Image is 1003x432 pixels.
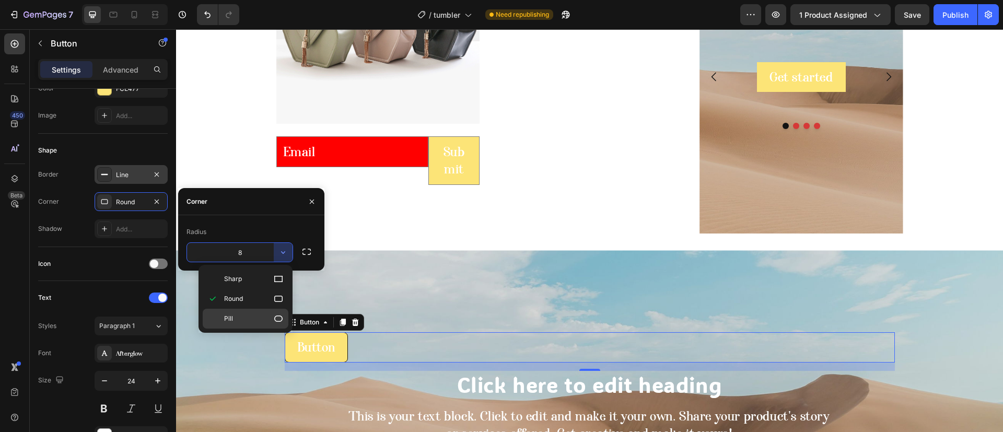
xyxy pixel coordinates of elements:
input: Auto [187,243,293,262]
div: Get started [593,39,657,57]
span: tumbler [434,9,460,20]
button: Carousel Next Arrow [698,33,727,62]
p: Button [51,37,139,50]
iframe: Design area [176,29,1003,432]
button: 7 [4,4,78,25]
button: Submit [253,108,302,155]
div: Round [116,197,146,207]
span: Pill [224,314,233,323]
div: Image [38,111,56,120]
span: Round [224,294,243,303]
div: FCE477 [116,84,165,94]
div: Button [122,288,145,298]
span: Sharp [224,274,242,284]
div: Add... [116,111,165,121]
div: Radius [186,227,206,237]
p: 7 [68,8,73,21]
div: 450 [10,111,25,120]
p: Button [121,309,160,327]
button: Get started [581,33,670,63]
div: Icon [38,259,51,268]
div: Afterglow [116,349,165,358]
div: Shadow [38,224,62,233]
span: / [429,9,431,20]
span: Paragraph 1 [99,321,135,331]
div: Text [38,293,51,302]
div: Border [38,170,59,179]
button: Publish [934,4,977,25]
button: Dot [607,94,613,100]
p: Settings [52,64,81,75]
div: Undo/Redo [197,4,239,25]
div: Corner [38,197,59,206]
div: Submit [265,114,290,149]
div: Add... [116,225,165,234]
div: Corner [186,197,207,206]
div: Font [38,348,51,358]
div: This is your text block. Click to edit and make it your own. Share your product's story or servic... [109,377,719,414]
span: Save [904,10,921,19]
button: Dot [617,94,623,100]
div: Publish [942,9,969,20]
button: Carousel Back Arrow [523,33,553,62]
button: Save [895,4,929,25]
button: Dot [638,94,644,100]
span: 1 product assigned [799,9,867,20]
button: Paragraph 1 [95,317,168,335]
button: <p>Button</p> [109,303,172,333]
button: 1 product assigned [790,4,891,25]
div: Line [116,170,146,180]
div: Shape [38,146,57,155]
div: Size [38,373,66,388]
button: Dot [627,94,634,100]
h2: Click here to edit heading [109,342,719,369]
p: Advanced [103,64,138,75]
div: Styles [38,321,56,331]
span: Need republishing [496,10,549,19]
div: Beta [8,191,25,200]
